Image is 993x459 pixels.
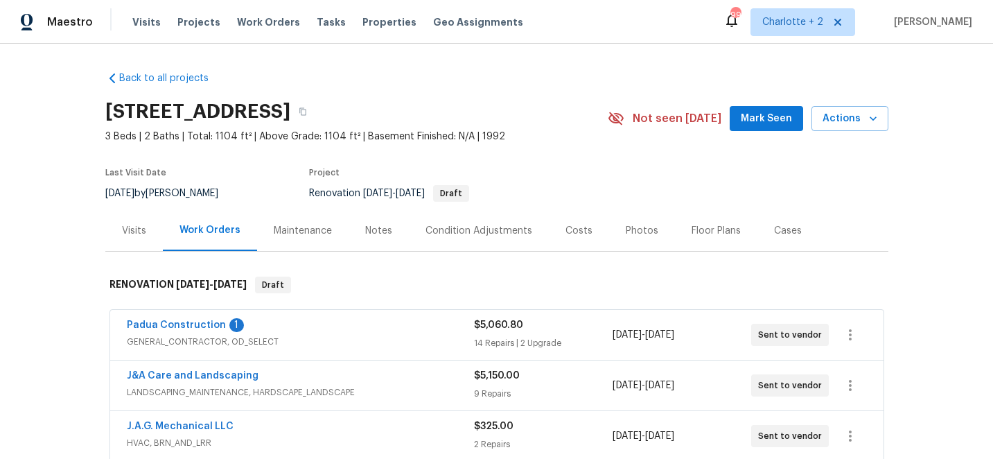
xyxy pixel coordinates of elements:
[309,189,469,198] span: Renovation
[762,15,823,29] span: Charlotte + 2
[730,106,803,132] button: Mark Seen
[474,320,523,330] span: $5,060.80
[811,106,888,132] button: Actions
[758,328,827,342] span: Sent to vendor
[474,371,520,381] span: $5,150.00
[127,436,474,450] span: HVAC, BRN_AND_LRR
[730,8,740,22] div: 99
[626,224,658,238] div: Photos
[127,335,474,349] span: GENERAL_CONTRACTOR, OD_SELECT
[127,422,234,431] a: J.A.G. Mechanical LLC
[758,429,827,443] span: Sent to vendor
[741,110,792,128] span: Mark Seen
[474,438,613,451] div: 2 Repairs
[613,431,642,441] span: [DATE]
[474,387,613,401] div: 9 Repairs
[179,223,240,237] div: Work Orders
[176,279,209,289] span: [DATE]
[127,371,258,381] a: J&A Care and Landscaping
[758,379,827,392] span: Sent to vendor
[105,130,608,144] span: 3 Beds | 2 Baths | Total: 1104 ft² | Above Grade: 1104 ft² | Basement Finished: N/A | 1992
[645,381,674,390] span: [DATE]
[433,15,523,29] span: Geo Assignments
[317,17,346,27] span: Tasks
[474,336,613,350] div: 14 Repairs | 2 Upgrade
[290,99,315,124] button: Copy Address
[127,386,474,399] span: LANDSCAPING_MAINTENANCE, HARDSCAPE_LANDSCAPE
[613,330,642,340] span: [DATE]
[425,224,532,238] div: Condition Adjustments
[474,422,513,431] span: $325.00
[888,15,972,29] span: [PERSON_NAME]
[237,15,300,29] span: Work Orders
[363,189,392,198] span: [DATE]
[396,189,425,198] span: [DATE]
[177,15,220,29] span: Projects
[213,279,247,289] span: [DATE]
[256,278,290,292] span: Draft
[692,224,741,238] div: Floor Plans
[105,168,166,177] span: Last Visit Date
[823,110,877,128] span: Actions
[105,105,290,119] h2: [STREET_ADDRESS]
[645,431,674,441] span: [DATE]
[229,318,244,332] div: 1
[613,381,642,390] span: [DATE]
[105,263,888,307] div: RENOVATION [DATE]-[DATE]Draft
[774,224,802,238] div: Cases
[613,379,674,392] span: -
[365,224,392,238] div: Notes
[132,15,161,29] span: Visits
[105,71,238,85] a: Back to all projects
[105,189,134,198] span: [DATE]
[309,168,340,177] span: Project
[645,330,674,340] span: [DATE]
[362,15,416,29] span: Properties
[613,328,674,342] span: -
[434,189,468,198] span: Draft
[105,185,235,202] div: by [PERSON_NAME]
[633,112,721,125] span: Not seen [DATE]
[363,189,425,198] span: -
[565,224,592,238] div: Costs
[122,224,146,238] div: Visits
[109,277,247,293] h6: RENOVATION
[127,320,226,330] a: Padua Construction
[47,15,93,29] span: Maestro
[613,429,674,443] span: -
[176,279,247,289] span: -
[274,224,332,238] div: Maintenance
